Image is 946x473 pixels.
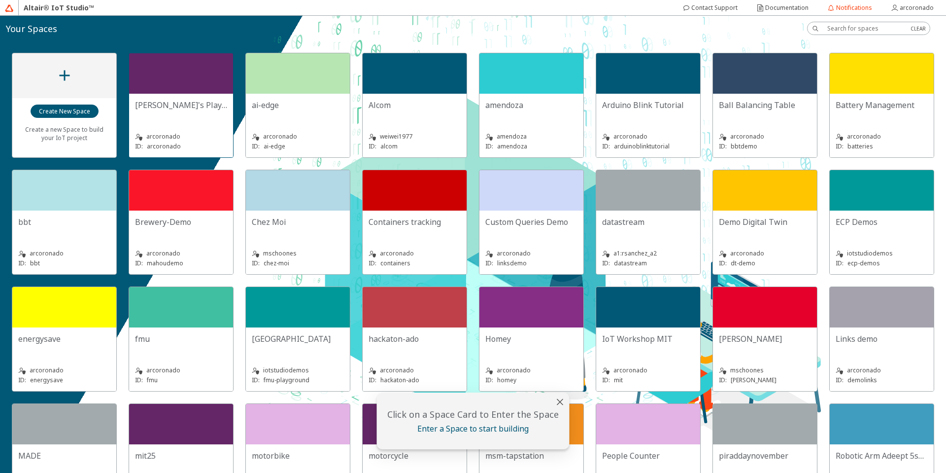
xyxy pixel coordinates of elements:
p: ID: [135,142,143,150]
p: containers [380,259,410,267]
p: ID: [836,142,844,150]
p: bbt [30,259,40,267]
unity-typography: iotstudiodemos [252,365,344,375]
unity-typography: MADE [18,450,110,461]
unity-typography: arcoronado [836,132,928,142]
p: ID: [252,376,260,384]
unity-typography: amendoza [485,100,577,110]
p: ID: [369,376,376,384]
unity-typography: arcoronado [135,249,227,258]
unity-typography: Homey [485,333,577,344]
p: ID: [836,259,844,267]
unity-typography: arcoronado [485,365,577,375]
p: ID: [485,259,493,267]
unity-typography: ECP Demos [836,217,928,227]
p: homey [497,376,516,384]
p: ID: [485,142,493,150]
p: ID: [836,376,844,384]
p: chez-moi [264,259,289,267]
p: ID: [135,259,143,267]
unity-typography: motorcycle [369,450,461,461]
p: ID: [18,376,26,384]
p: datastream [614,259,647,267]
p: arcoronado [147,142,181,150]
p: batteries [847,142,873,150]
unity-typography: Containers tracking [369,217,461,227]
unity-typography: datastream [602,217,694,227]
unity-typography: Links demo [836,333,928,344]
p: ID: [135,376,143,384]
p: ID: [252,142,260,150]
p: amendoza [497,142,527,150]
unity-typography: arcoronado [602,132,694,142]
unity-typography: arcoronado [836,365,928,375]
p: ecp-demos [847,259,880,267]
unity-typography: weiwei1977 [369,132,461,142]
p: ID: [719,376,727,384]
p: ID: [252,259,260,267]
unity-typography: IoT Workshop MIT [602,333,694,344]
unity-typography: a1:rsanchez_a2 [602,249,694,258]
p: ID: [369,142,376,150]
p: ID: [719,142,727,150]
p: ID: [369,259,376,267]
unity-typography: Arduino Blink Tutorial [602,100,694,110]
unity-typography: arcoronado [369,365,461,375]
unity-typography: iotstudiodemos [836,249,928,258]
p: ai-edge [264,142,285,150]
p: ID: [18,259,26,267]
unity-typography: ai-edge [252,100,344,110]
unity-typography: arcoronado [369,249,461,258]
unity-typography: [PERSON_NAME]'s Playground [135,100,227,110]
p: fmu-playground [264,376,309,384]
unity-typography: bbt [18,217,110,227]
unity-typography: arcoronado [135,365,227,375]
unity-typography: amendoza [485,132,577,142]
p: mahoudemo [147,259,183,267]
unity-typography: Click on a Space Card to Enter the Space [383,408,564,420]
p: energysave [30,376,63,384]
p: ID: [602,259,610,267]
p: bbtdemo [731,142,757,150]
p: hackaton-ado [380,376,419,384]
unity-typography: arcoronado [252,132,344,142]
unity-typography: arcoronado [602,365,694,375]
unity-typography: arcoronado [719,132,811,142]
unity-typography: arcoronado [18,249,110,258]
unity-typography: Battery Management [836,100,928,110]
unity-typography: Brewery-Demo [135,217,227,227]
unity-typography: mschoones [252,249,344,258]
p: dt-demo [731,259,755,267]
unity-typography: arcoronado [18,365,110,375]
unity-typography: fmu [135,333,227,344]
unity-typography: Chez Moi [252,217,344,227]
unity-typography: arcoronado [135,132,227,142]
unity-typography: Ball Balancing Table [719,100,811,110]
p: demolinks [847,376,877,384]
unity-typography: Demo Digital Twin [719,217,811,227]
unity-typography: Enter a Space to start building [383,423,564,434]
unity-typography: Alcom [369,100,461,110]
unity-typography: energysave [18,333,110,344]
unity-typography: arcoronado [485,249,577,258]
unity-typography: People Counter [602,450,694,461]
unity-typography: hackaton-ado [369,333,461,344]
unity-typography: mit25 [135,450,227,461]
p: ID: [602,142,610,150]
p: fmu [147,376,158,384]
unity-typography: mschoones [719,365,811,375]
p: arduinoblinktutorial [614,142,670,150]
p: [PERSON_NAME] [731,376,777,384]
p: ID: [485,376,493,384]
unity-typography: Create a new Space to build your IoT project [18,118,110,148]
unity-typography: piraddaynovember [719,450,811,461]
unity-typography: [GEOGRAPHIC_DATA] [252,333,344,344]
unity-typography: [PERSON_NAME] [719,333,811,344]
p: ID: [719,259,727,267]
p: linksdemo [497,259,527,267]
unity-typography: motorbike [252,450,344,461]
unity-typography: arcoronado [719,249,811,258]
unity-typography: msm-tapstation [485,450,577,461]
p: mit [614,376,623,384]
unity-typography: Robotic Arm Adeept 5servos [836,450,928,461]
